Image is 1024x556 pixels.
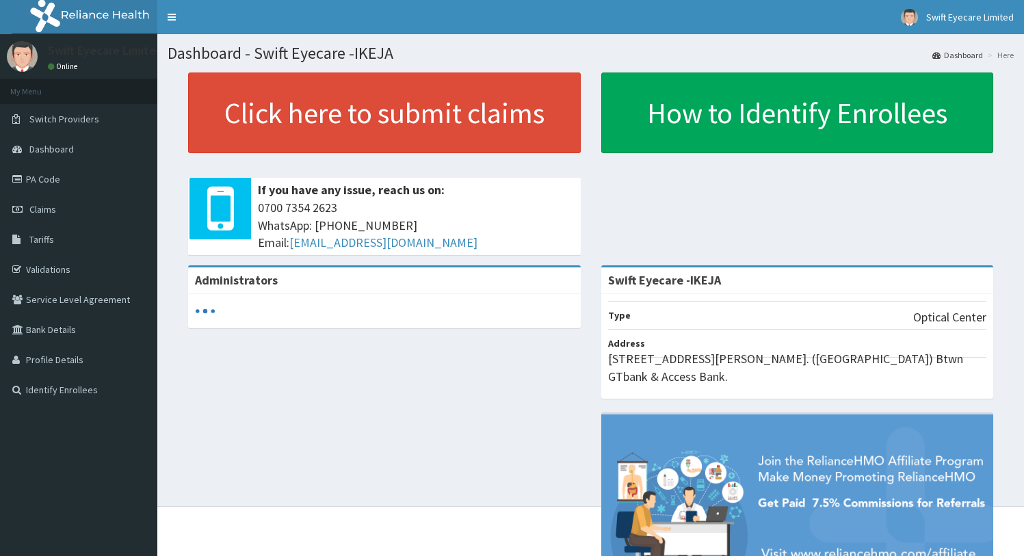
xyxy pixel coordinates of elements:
svg: audio-loading [195,301,215,321]
span: Dashboard [29,143,74,155]
a: How to Identify Enrollees [601,72,994,153]
li: Here [984,49,1014,61]
span: Switch Providers [29,113,99,125]
a: [EMAIL_ADDRESS][DOMAIN_NAME] [289,235,477,250]
a: Click here to submit claims [188,72,581,153]
span: Claims [29,203,56,215]
span: 0700 7354 2623 WhatsApp: [PHONE_NUMBER] Email: [258,199,574,252]
p: [STREET_ADDRESS][PERSON_NAME]. ([GEOGRAPHIC_DATA]) Btwn GTbank & Access Bank. [608,350,987,385]
b: Administrators [195,272,278,288]
p: Optical Center [913,308,986,326]
h1: Dashboard - Swift Eyecare -IKEJA [168,44,1014,62]
p: Swift Eyecare Limited [48,44,163,57]
img: User Image [901,9,918,26]
b: If you have any issue, reach us on: [258,182,445,198]
span: Swift Eyecare Limited [926,11,1014,23]
b: Address [608,337,645,349]
strong: Swift Eyecare -IKEJA [608,272,721,288]
a: Online [48,62,81,71]
b: Type [608,309,631,321]
span: Tariffs [29,233,54,246]
a: Dashboard [932,49,983,61]
img: User Image [7,41,38,72]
